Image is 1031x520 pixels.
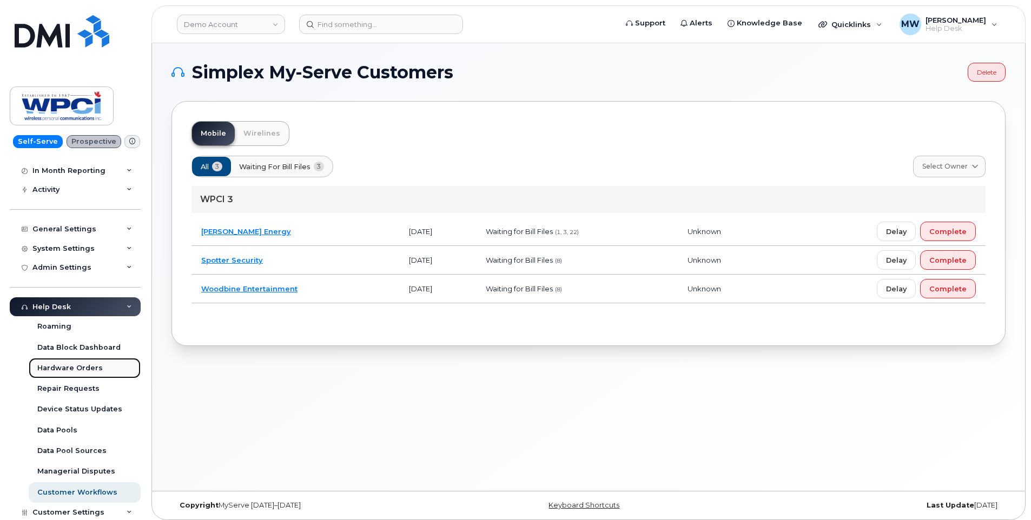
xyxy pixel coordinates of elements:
a: Woodbine Entertainment [201,284,298,293]
td: [DATE] [399,217,476,246]
span: Waiting for Bill Files [239,162,310,172]
div: MyServe [DATE]–[DATE] [171,501,450,510]
span: (8) [555,286,562,293]
span: Delay [886,255,907,265]
a: Select Owner [913,156,986,177]
td: [DATE] [399,246,476,275]
span: Waiting for Bill Files [486,227,553,236]
span: 3 [314,162,324,171]
span: Select Owner [922,162,968,171]
span: Complete [929,284,967,294]
a: Mobile [192,122,235,145]
a: Keyboard Shortcuts [548,501,619,509]
button: Delay [877,222,916,241]
td: [DATE] [399,275,476,303]
a: Delete [968,63,1006,82]
span: (1, 3, 22) [555,229,579,236]
span: Simplex My-Serve Customers [192,64,453,81]
button: Complete [920,250,976,270]
div: [DATE] [728,501,1006,510]
a: Wirelines [235,122,289,145]
span: Delay [886,226,907,237]
div: WPCI 3 [191,186,986,213]
span: Unknown [688,227,721,236]
button: Delay [877,279,916,298]
span: Unknown [688,284,721,293]
strong: Copyright [180,501,219,509]
span: (8) [555,257,562,264]
button: Delay [877,250,916,270]
button: Complete [920,279,976,298]
a: Spotter Security [201,256,263,264]
span: Complete [929,226,967,237]
span: Unknown [688,256,721,264]
span: Delay [886,284,907,294]
span: Waiting for Bill Files [486,284,553,293]
span: Complete [929,255,967,265]
span: Waiting for Bill Files [486,256,553,264]
button: Complete [920,222,976,241]
a: [PERSON_NAME] Energy [201,227,291,236]
strong: Last Update [927,501,974,509]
